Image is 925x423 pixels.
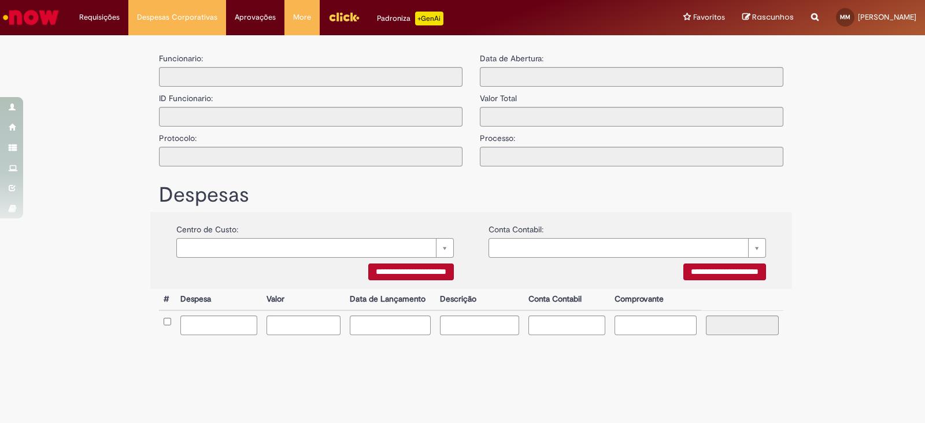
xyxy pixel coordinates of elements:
[693,12,725,23] span: Favoritos
[345,289,436,310] th: Data de Lançamento
[489,218,543,235] label: Conta Contabil:
[176,289,262,310] th: Despesa
[480,127,515,144] label: Processo:
[415,12,443,25] p: +GenAi
[377,12,443,25] div: Padroniza
[742,12,794,23] a: Rascunhos
[489,238,766,258] a: Limpar campo {0}
[159,184,783,207] h1: Despesas
[79,12,120,23] span: Requisições
[293,12,311,23] span: More
[137,12,217,23] span: Despesas Corporativas
[610,289,702,310] th: Comprovante
[858,12,916,22] span: [PERSON_NAME]
[435,289,523,310] th: Descrição
[480,87,517,104] label: Valor Total
[524,289,610,310] th: Conta Contabil
[176,218,238,235] label: Centro de Custo:
[752,12,794,23] span: Rascunhos
[159,87,213,104] label: ID Funcionario:
[328,8,360,25] img: click_logo_yellow_360x200.png
[159,127,197,144] label: Protocolo:
[1,6,61,29] img: ServiceNow
[159,53,203,64] label: Funcionario:
[159,289,176,310] th: #
[235,12,276,23] span: Aprovações
[480,53,543,64] label: Data de Abertura:
[840,13,850,21] span: MM
[176,238,454,258] a: Limpar campo {0}
[262,289,345,310] th: Valor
